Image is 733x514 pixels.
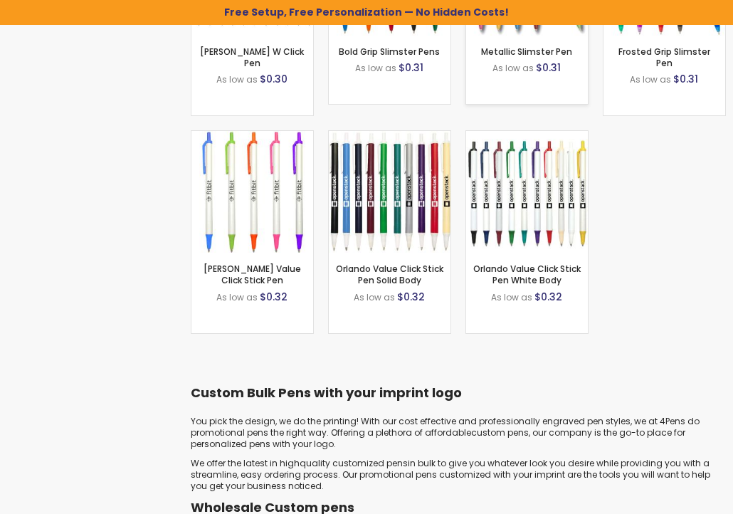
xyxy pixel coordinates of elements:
a: [PERSON_NAME] Value Click Stick Pen [204,263,301,286]
iframe: Reseñas de usuarios en Google [616,476,733,514]
a: Frosted Grip Slimster Pen [618,46,710,69]
span: $0.30 [260,72,288,86]
a: Orlando Value Click Stick Pen Solid Body [329,130,450,142]
span: As low as [355,62,396,74]
span: As low as [492,62,534,74]
span: As low as [216,291,258,303]
span: As low as [216,73,258,85]
span: $0.32 [260,290,288,304]
span: $0.32 [397,290,425,304]
span: As low as [630,73,671,85]
a: [PERSON_NAME] W Click Pen [200,46,304,69]
a: Orlando Value Click Stick Pen White Body [473,263,581,286]
img: Orlando Bright Value Click Stick Pen [191,131,313,253]
span: As low as [491,291,532,303]
p: We offer the latest in high in bulk to give you whatever look you desire while providing you with... [191,458,727,493]
span: $0.31 [673,72,698,86]
a: Orlando Value Click Stick Pen Solid Body [336,263,443,286]
img: Orlando Value Click Stick Pen Solid Body [329,131,450,253]
span: $0.32 [534,290,562,304]
img: Orlando Value Click Stick Pen White Body [466,131,588,253]
a: Bold Grip Slimster Pens [339,46,440,58]
span: $0.31 [399,61,423,75]
a: Metallic Slimster Pen [481,46,572,58]
p: You pick the design, we do the printing! With our cost effective and professionally engraved pen ... [191,416,727,451]
a: custom pens [471,426,529,439]
span: $0.31 [536,61,561,75]
a: quality customized pens [300,457,408,469]
span: As low as [354,291,395,303]
a: Orlando Bright Value Click Stick Pen [191,130,313,142]
strong: Custom Bulk Pens with your imprint logo [191,384,462,402]
a: Orlando Value Click Stick Pen White Body [466,130,588,142]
